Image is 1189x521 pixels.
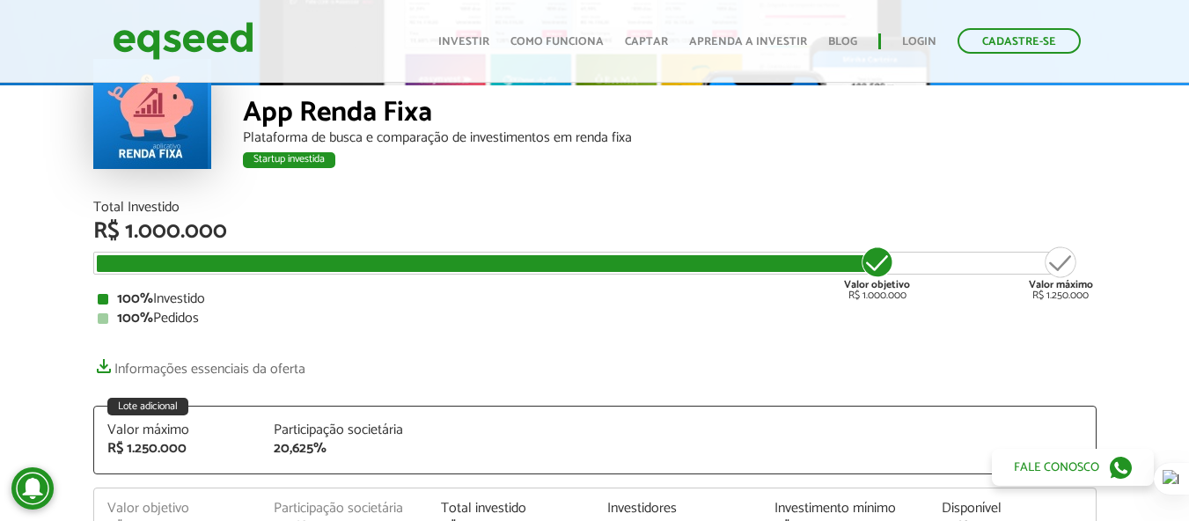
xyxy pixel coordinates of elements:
[1029,276,1093,293] strong: Valor máximo
[93,201,1097,215] div: Total Investido
[828,36,857,48] a: Blog
[607,502,748,516] div: Investidores
[113,18,253,64] img: EqSeed
[942,502,1083,516] div: Disponível
[243,152,335,168] div: Startup investida
[844,245,910,301] div: R$ 1.000.000
[274,502,415,516] div: Participação societária
[93,220,1097,243] div: R$ 1.000.000
[117,306,153,330] strong: 100%
[117,287,153,311] strong: 100%
[274,442,415,456] div: 20,625%
[107,423,248,437] div: Valor máximo
[510,36,604,48] a: Como funciona
[98,292,1092,306] div: Investido
[625,36,668,48] a: Captar
[844,276,910,293] strong: Valor objetivo
[689,36,807,48] a: Aprenda a investir
[107,398,188,415] div: Lote adicional
[902,36,936,48] a: Login
[774,502,915,516] div: Investimento mínimo
[93,352,305,377] a: Informações essenciais da oferta
[98,312,1092,326] div: Pedidos
[107,502,248,516] div: Valor objetivo
[438,36,489,48] a: Investir
[958,28,1081,54] a: Cadastre-se
[107,442,248,456] div: R$ 1.250.000
[243,99,1097,131] div: App Renda Fixa
[992,449,1154,486] a: Fale conosco
[243,131,1097,145] div: Plataforma de busca e comparação de investimentos em renda fixa
[1029,245,1093,301] div: R$ 1.250.000
[274,423,415,437] div: Participação societária
[441,502,582,516] div: Total investido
